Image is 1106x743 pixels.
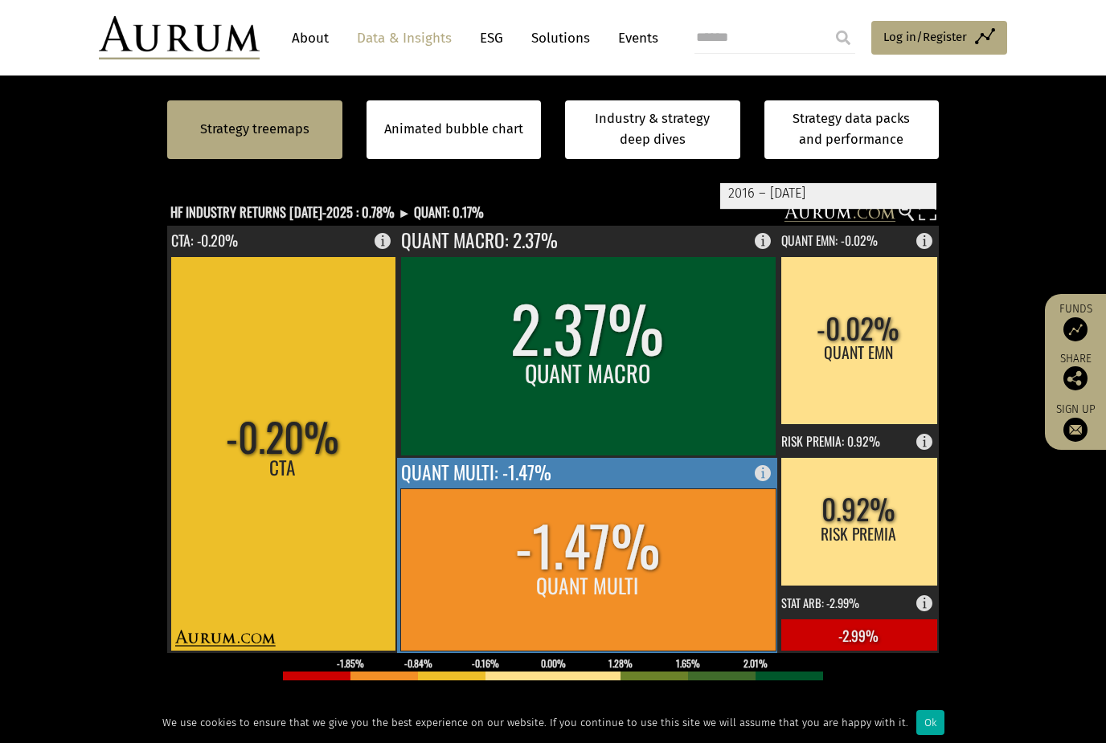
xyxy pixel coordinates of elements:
[200,119,309,140] a: Strategy treemaps
[384,119,523,140] a: Animated bubble chart
[523,23,598,53] a: Solutions
[349,23,460,53] a: Data & Insights
[1063,317,1088,341] img: Access Funds
[871,21,1007,55] a: Log in/Register
[565,100,740,159] a: Industry & strategy deep dives
[472,23,511,53] a: ESG
[1063,366,1088,390] img: Share this post
[883,27,967,47] span: Log in/Register
[610,23,658,53] a: Events
[99,16,260,59] img: Aurum
[916,710,944,735] div: Ok
[827,22,859,54] input: Submit
[720,179,936,208] div: 2016 – [DATE]
[764,100,940,159] a: Strategy data packs and performance
[284,23,337,53] a: About
[1053,302,1098,341] a: Funds
[1063,418,1088,442] img: Sign up to our newsletter
[1053,402,1098,442] a: Sign up
[1053,353,1098,390] div: Share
